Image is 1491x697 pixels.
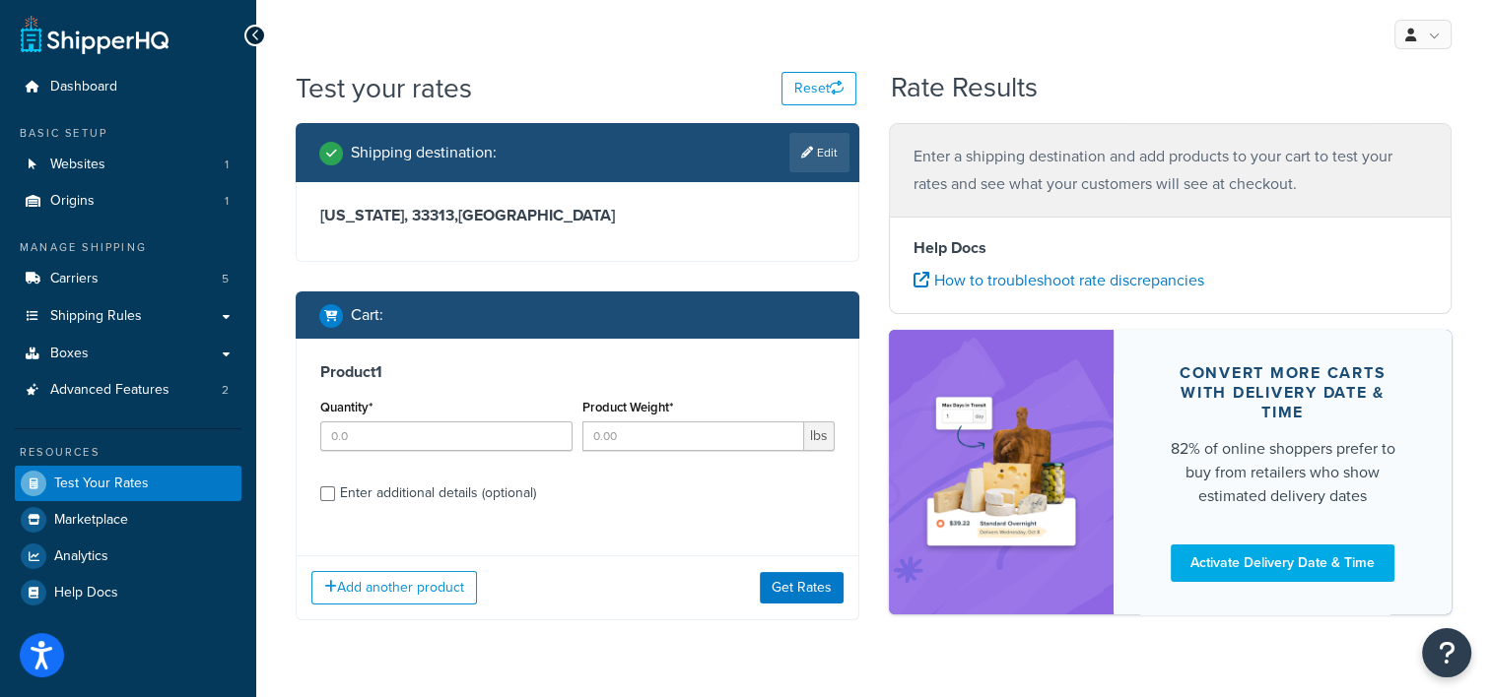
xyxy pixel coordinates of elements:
[15,372,241,409] li: Advanced Features
[789,133,849,172] a: Edit
[15,575,241,610] a: Help Docs
[311,571,477,604] button: Add another product
[320,400,373,414] label: Quantity*
[54,548,108,565] span: Analytics
[351,144,497,161] h2: Shipping destination :
[54,475,149,492] span: Test Your Rates
[320,486,335,501] input: Enter additional details (optional)
[582,421,804,451] input: 0.00
[50,308,142,325] span: Shipping Rules
[914,143,1428,198] p: Enter a shipping destination and add products to your cart to test your rates and see what your c...
[15,261,241,297] a: Carriers5
[15,261,241,297] li: Carriers
[15,539,241,574] a: Analytics
[760,572,844,603] button: Get Rates
[781,72,856,105] button: Reset
[804,421,835,451] span: lbs
[296,69,472,107] h1: Test your rates
[50,79,117,95] span: Dashboard
[15,466,241,501] a: Test Your Rates
[1161,363,1404,422] div: Convert more carts with delivery date & time
[222,271,229,287] span: 5
[320,206,835,225] h3: [US_STATE], 33313 , [GEOGRAPHIC_DATA]
[15,444,241,461] div: Resources
[15,502,241,538] a: Marketplace
[50,346,89,362] span: Boxes
[15,336,241,372] a: Boxes
[50,382,169,399] span: Advanced Features
[54,585,118,602] span: Help Docs
[225,157,229,173] span: 1
[222,382,229,399] span: 2
[15,183,241,220] a: Origins1
[15,239,241,256] div: Manage Shipping
[320,362,835,382] h3: Product 1
[15,147,241,183] li: Websites
[15,298,241,335] a: Shipping Rules
[918,359,1085,585] img: feature-image-ddt-36eae7f7280da8017bfb280eaccd9c446f90b1fe08728e4019434db127062ab4.png
[582,400,673,414] label: Product Weight*
[1171,544,1394,582] a: Activate Delivery Date & Time
[225,193,229,210] span: 1
[320,421,573,451] input: 0.0
[914,269,1204,291] a: How to troubleshoot rate discrepancies
[15,183,241,220] li: Origins
[914,236,1428,260] h4: Help Docs
[15,147,241,183] a: Websites1
[1161,437,1404,508] div: 82% of online shoppers prefer to buy from retailers who show estimated delivery dates
[351,306,383,324] h2: Cart :
[1422,628,1471,677] button: Open Resource Center
[54,512,128,529] span: Marketplace
[15,69,241,105] a: Dashboard
[50,157,105,173] span: Websites
[340,479,536,507] div: Enter additional details (optional)
[891,73,1038,103] h2: Rate Results
[15,125,241,142] div: Basic Setup
[15,372,241,409] a: Advanced Features2
[50,193,95,210] span: Origins
[50,271,99,287] span: Carriers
